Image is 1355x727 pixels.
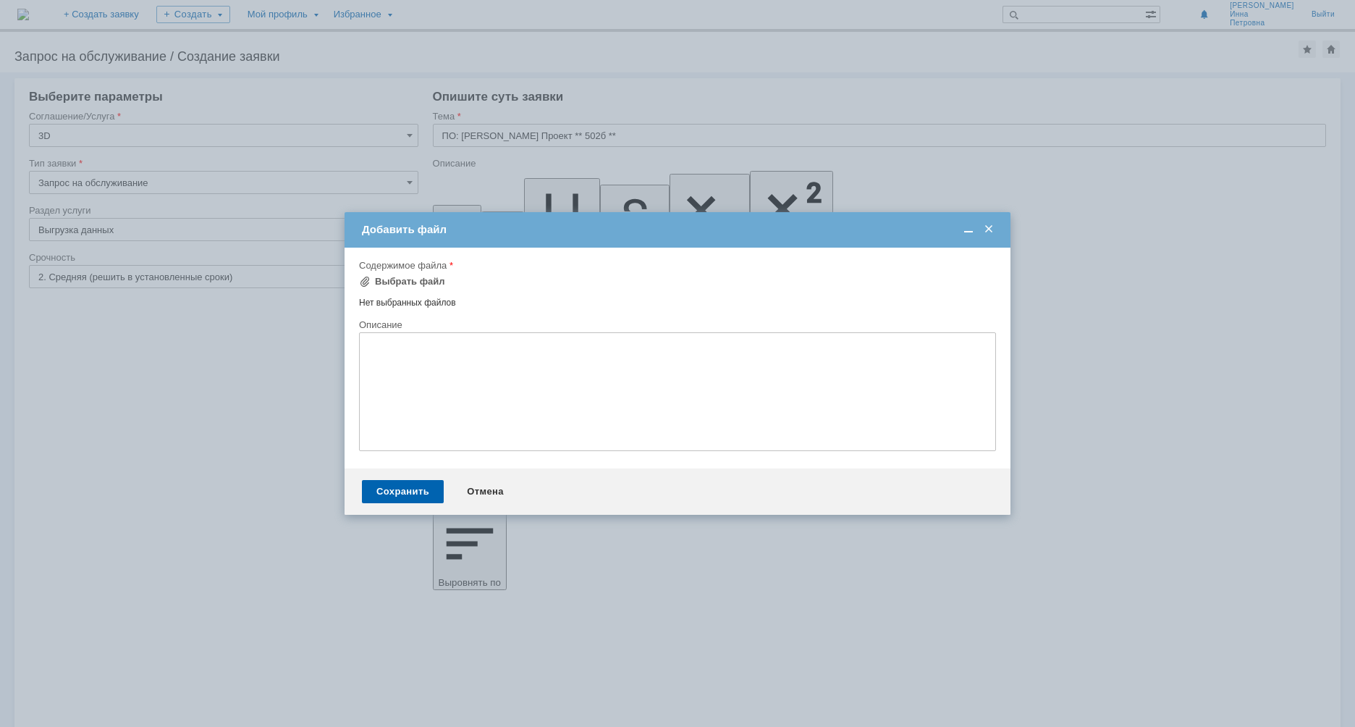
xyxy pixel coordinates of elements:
div: Добавить файл [362,223,996,236]
div: Описание [359,320,993,329]
div: Выбрать файл [375,276,445,287]
span: Свернуть (Ctrl + M) [961,223,976,236]
span: Закрыть [982,223,996,236]
div: Содержимое файла [359,261,993,270]
div: Нет выбранных файлов [359,292,996,308]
